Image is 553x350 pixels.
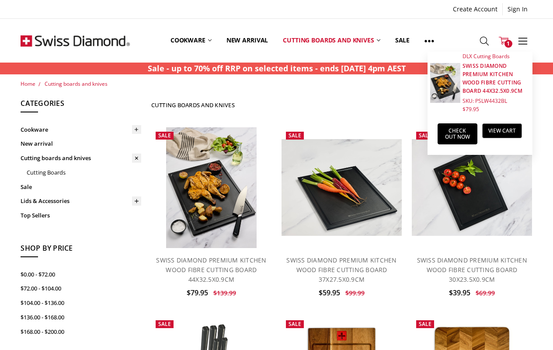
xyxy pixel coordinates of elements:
[419,320,431,328] span: Sale
[412,127,532,248] a: SWISS DIAMOND PREMIUM KITCHEN WOOD FIBRE CUTTING BOARD 30X23.5X0.9CM
[289,132,301,139] span: Sale
[21,136,141,151] a: New arrival
[21,180,141,194] a: Sale
[27,165,141,180] a: Cutting Boards
[21,151,141,165] a: Cutting boards and knives
[448,3,502,15] a: Create Account
[151,127,272,248] a: SWISS DIAMOND PREMIUM KITCHEN WOOD FIBRE CUTTING BOARD 44X32.5X0.9CM
[21,267,141,282] a: $0.00 - $72.00
[482,123,522,138] a: View Cart
[163,21,219,60] a: Cookware
[148,63,406,73] strong: Sale - up to 70% off RRP on selected items - ends [DATE] 4pm AEST
[166,127,257,248] img: SWISS DIAMOND PREMIUM KITCHEN WOOD FIBRE CUTTING BOARD 44X32.5X0.9CM
[21,80,35,87] a: Home
[21,122,141,137] a: Cookware
[158,320,171,328] span: Sale
[21,325,141,339] a: $168.00 - $200.00
[388,21,417,60] a: Sale
[412,139,532,236] img: SWISS DIAMOND PREMIUM KITCHEN WOOD FIBRE CUTTING BOARD 30X23.5X0.9CM
[463,97,474,105] span: SKU:
[289,320,301,328] span: Sale
[463,52,527,60] span: DLX Cutting Boards
[156,256,266,284] a: SWISS DIAMOND PREMIUM KITCHEN WOOD FIBRE CUTTING BOARD 44X32.5X0.9CM
[213,289,236,297] span: $139.99
[417,21,442,60] a: Show All
[282,127,402,248] a: SWISS DIAMOND PREMIUM KITCHEN WOOD FIBRE CUTTING BOARD 37X27.5X0.9CM
[286,256,396,284] a: SWISS DIAMOND PREMIUM KITCHEN WOOD FIBRE CUTTING BOARD 37X27.5X0.9CM
[419,132,431,139] span: Sale
[21,194,141,208] a: Lids & Accessories
[21,19,130,63] img: Free Shipping On Every Order
[21,208,141,223] a: Top Sellers
[504,40,512,48] span: 1
[449,288,470,297] span: $39.95
[476,289,495,297] span: $69.99
[319,288,340,297] span: $59.95
[21,281,141,296] a: $72.00 - $104.00
[275,21,388,60] a: Cutting boards and knives
[219,21,275,60] a: New arrival
[345,289,365,297] span: $99.99
[417,256,527,284] a: SWISS DIAMOND PREMIUM KITCHEN WOOD FIBRE CUTTING BOARD 30X23.5X0.9CM
[463,105,527,113] span: $79.95
[158,132,171,139] span: Sale
[438,123,477,144] a: Check out now
[187,288,208,297] span: $79.95
[21,296,141,310] a: $104.00 - $136.00
[21,243,141,258] h5: Shop By Price
[430,63,460,103] img: SWISS DIAMOND PREMIUM KITCHEN WOOD FIBRE CUTTING BOARD 44X32.5X0.9CM
[21,98,141,113] h5: Categories
[463,62,523,94] a: SWISS DIAMOND PREMIUM KITCHEN WOOD FIBRE CUTTING BOARD 44X32.5X0.9CM
[282,139,402,236] img: SWISS DIAMOND PREMIUM KITCHEN WOOD FIBRE CUTTING BOARD 37X27.5X0.9CM
[21,310,141,325] a: $136.00 - $168.00
[475,97,507,105] span: PSLW4432BL
[494,30,513,52] a: 1
[503,3,532,15] a: Sign In
[45,80,108,87] a: Cutting boards and knives
[151,101,235,108] h1: Cutting boards and knives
